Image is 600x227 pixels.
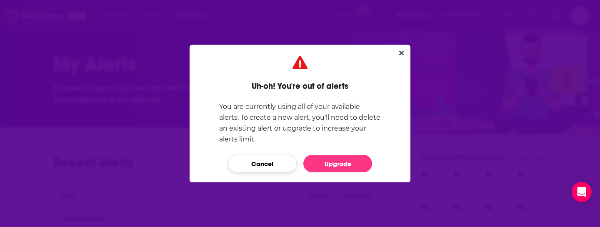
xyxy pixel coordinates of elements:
a: Upgrade [303,155,372,172]
button: Cancel [228,155,297,172]
p: You are currently using all of your available alerts. To create a new alert, you'll need to delet... [219,101,381,145]
button: Close [396,48,407,58]
div: Open Intercom Messenger [572,182,592,202]
h1: Uh-oh! You're out of alerts [252,81,348,91]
